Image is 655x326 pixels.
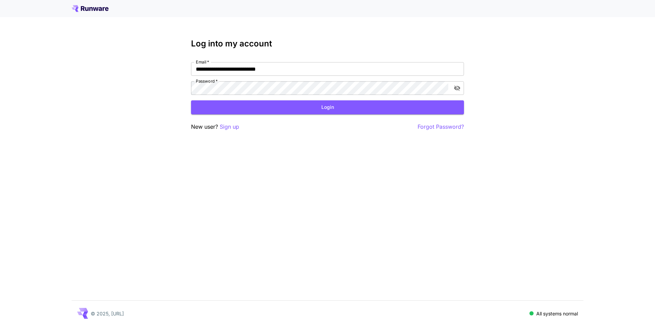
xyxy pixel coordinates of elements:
[91,310,124,317] p: © 2025, [URL]
[196,78,218,84] label: Password
[191,123,239,131] p: New user?
[451,82,463,94] button: toggle password visibility
[418,123,464,131] button: Forgot Password?
[196,59,209,65] label: Email
[191,39,464,48] h3: Log into my account
[220,123,239,131] button: Sign up
[191,100,464,114] button: Login
[536,310,578,317] p: All systems normal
